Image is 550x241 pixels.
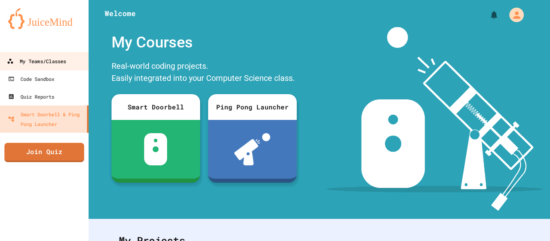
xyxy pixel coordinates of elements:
[8,92,54,101] div: Quiz Reports
[474,8,501,22] div: My Notifications
[8,74,54,84] div: Code Sandbox
[108,27,301,58] div: My Courses
[208,94,297,120] div: Ping Pong Launcher
[7,56,66,66] div: My Teams/Classes
[112,94,200,120] div: Smart Doorbell
[501,6,526,24] div: My Account
[327,27,542,211] img: banner-image-my-projects.png
[108,58,301,88] div: Real-world coding projects. Easily integrated into your Computer Science class.
[4,143,84,162] a: Join Quiz
[234,133,270,165] img: ppl-with-ball.png
[144,133,167,165] img: sdb-white.svg
[8,8,81,29] img: logo-orange.svg
[8,109,84,129] div: Smart Doorbell & Ping Pong Launcher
